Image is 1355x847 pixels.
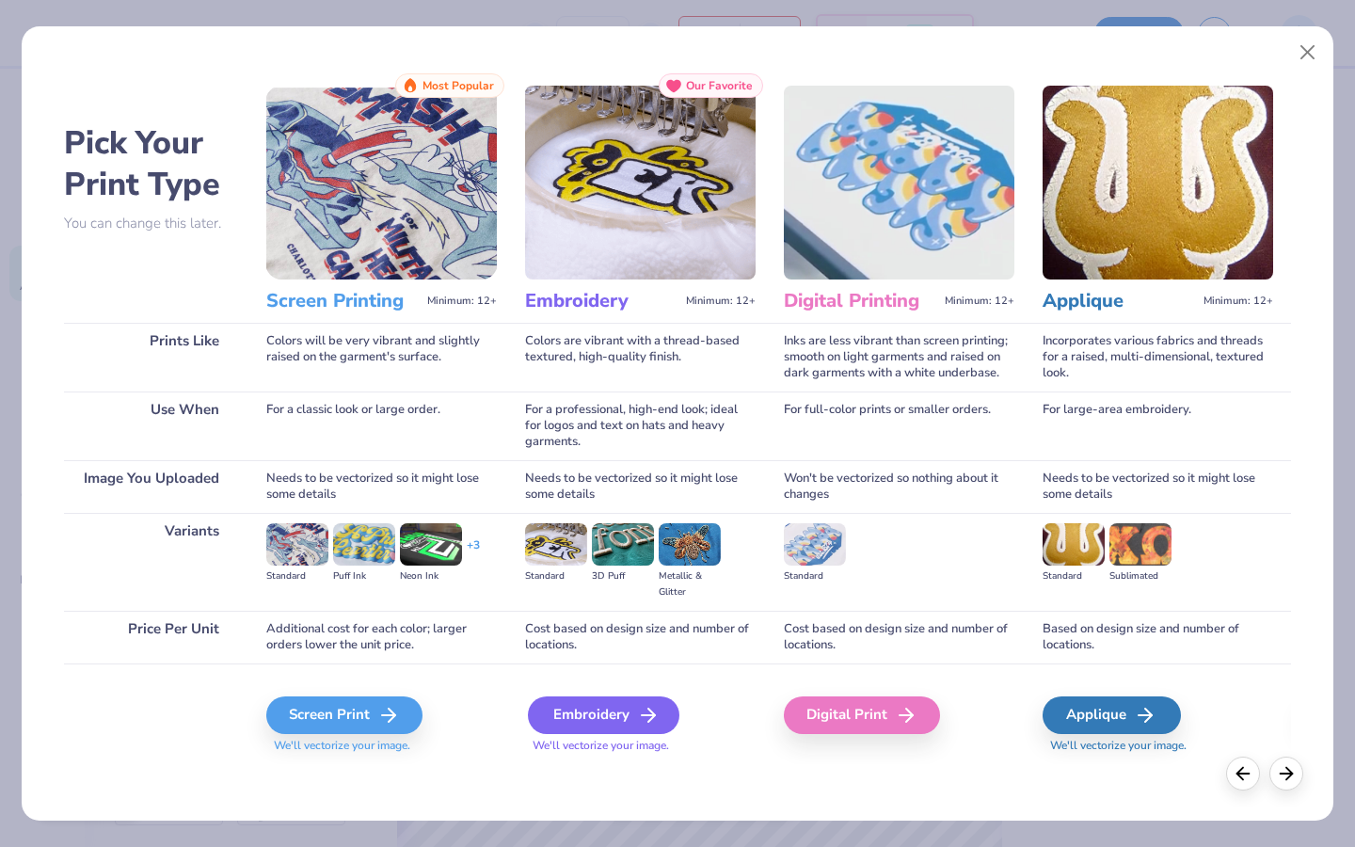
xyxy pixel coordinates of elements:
[659,568,721,600] div: Metallic & Glitter
[64,392,238,460] div: Use When
[1043,392,1273,460] div: For large-area embroidery.
[266,323,497,392] div: Colors will be very vibrant and slightly raised on the garment's surface.
[427,295,497,308] span: Minimum: 12+
[525,289,678,313] h3: Embroidery
[64,216,238,232] p: You can change this later.
[784,289,937,313] h3: Digital Printing
[333,568,395,584] div: Puff Ink
[1109,523,1172,565] img: Sublimated
[266,289,420,313] h3: Screen Printing
[266,611,497,663] div: Additional cost for each color; larger orders lower the unit price.
[64,323,238,392] div: Prints Like
[525,323,756,392] div: Colors are vibrant with a thread-based textured, high-quality finish.
[1204,295,1273,308] span: Minimum: 12+
[592,568,654,584] div: 3D Puff
[1043,289,1196,313] h3: Applique
[1290,35,1326,71] button: Close
[784,392,1014,460] div: For full-color prints or smaller orders.
[400,523,462,565] img: Neon Ink
[784,86,1014,280] img: Digital Printing
[266,460,497,513] div: Needs to be vectorized so it might lose some details
[1109,568,1172,584] div: Sublimated
[528,696,679,734] div: Embroidery
[784,611,1014,663] div: Cost based on design size and number of locations.
[1043,460,1273,513] div: Needs to be vectorized so it might lose some details
[64,611,238,663] div: Price Per Unit
[784,323,1014,392] div: Inks are less vibrant than screen printing; smooth on light garments and raised on dark garments ...
[333,523,395,565] img: Puff Ink
[266,392,497,460] div: For a classic look or large order.
[525,523,587,565] img: Standard
[64,513,238,610] div: Variants
[1043,738,1273,754] span: We'll vectorize your image.
[784,460,1014,513] div: Won't be vectorized so nothing about it changes
[784,568,846,584] div: Standard
[525,86,756,280] img: Embroidery
[525,460,756,513] div: Needs to be vectorized so it might lose some details
[422,79,494,92] span: Most Popular
[266,523,328,565] img: Standard
[1043,323,1273,392] div: Incorporates various fabrics and threads for a raised, multi-dimensional, textured look.
[1043,568,1105,584] div: Standard
[1043,86,1273,280] img: Applique
[400,568,462,584] div: Neon Ink
[686,295,756,308] span: Minimum: 12+
[266,86,497,280] img: Screen Printing
[64,122,238,205] h2: Pick Your Print Type
[525,738,756,754] span: We'll vectorize your image.
[266,696,422,734] div: Screen Print
[467,537,480,569] div: + 3
[659,523,721,565] img: Metallic & Glitter
[784,696,940,734] div: Digital Print
[266,568,328,584] div: Standard
[1043,696,1181,734] div: Applique
[1043,523,1105,565] img: Standard
[525,568,587,584] div: Standard
[592,523,654,565] img: 3D Puff
[945,295,1014,308] span: Minimum: 12+
[525,611,756,663] div: Cost based on design size and number of locations.
[784,523,846,565] img: Standard
[686,79,753,92] span: Our Favorite
[525,392,756,460] div: For a professional, high-end look; ideal for logos and text on hats and heavy garments.
[1043,611,1273,663] div: Based on design size and number of locations.
[266,738,497,754] span: We'll vectorize your image.
[64,460,238,513] div: Image You Uploaded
